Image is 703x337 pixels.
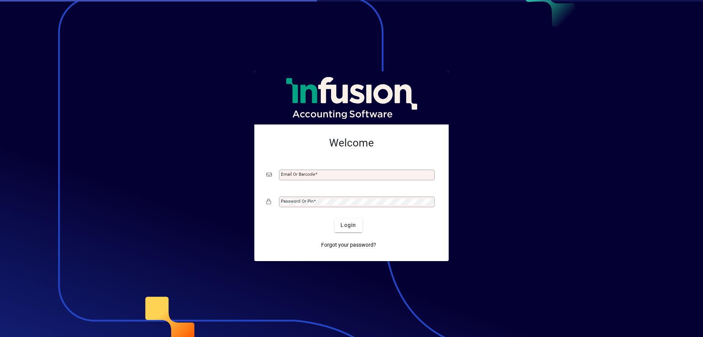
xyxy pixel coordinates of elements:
span: Login [340,221,356,229]
mat-label: Password or Pin [281,198,314,204]
span: Forgot your password? [321,241,376,249]
h2: Welcome [266,137,437,150]
button: Login [334,219,362,232]
mat-label: Email or Barcode [281,172,315,177]
a: Forgot your password? [318,238,379,252]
